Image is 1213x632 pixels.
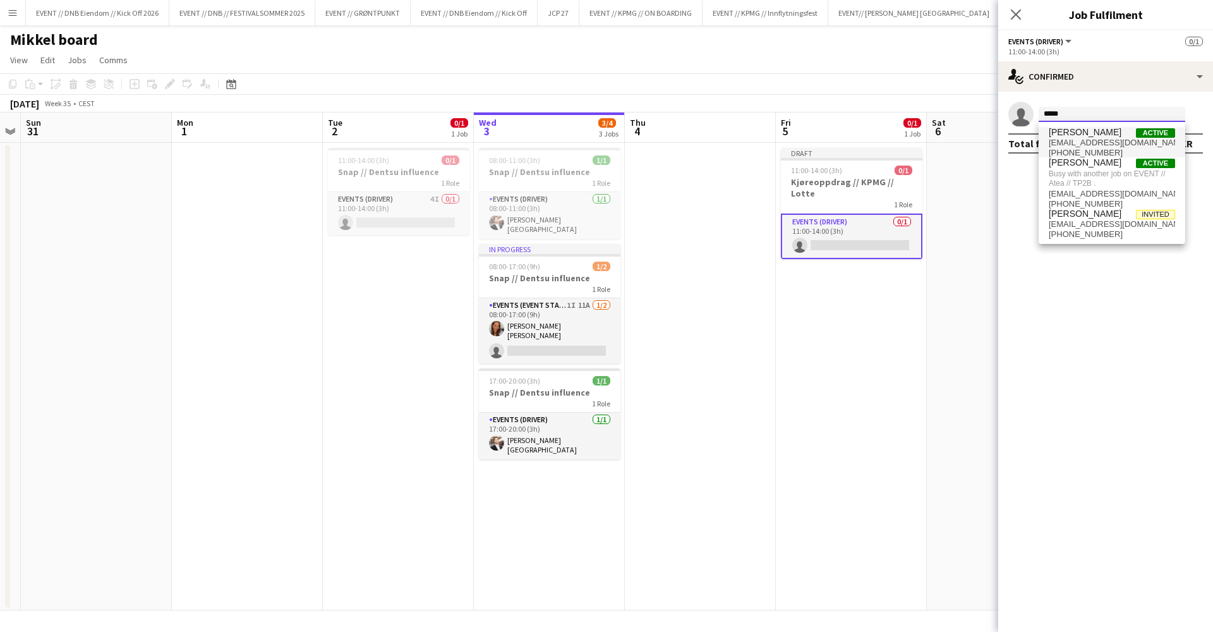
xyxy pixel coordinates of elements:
span: 11:00-14:00 (3h) [338,155,389,165]
h3: Snap // Dentsu influence [479,272,620,284]
button: Events (Driver) [1008,37,1073,46]
span: +4792158246 [1049,229,1175,240]
a: Jobs [63,52,92,68]
span: Sat [932,117,946,128]
span: 2 [326,124,342,138]
span: 11:00-14:00 (3h) [791,166,842,175]
button: EVENT// [PERSON_NAME] [GEOGRAPHIC_DATA] [828,1,1000,25]
span: 0/1 [450,118,468,128]
span: 08:00-11:00 (3h) [489,155,540,165]
span: 1 Role [592,399,610,408]
span: 0/1 [442,155,459,165]
button: EVENT // DNB Eiendom // Kick Off [411,1,538,25]
div: Total fee [1008,137,1051,150]
span: Mon [177,117,193,128]
span: 4 [628,124,646,138]
app-card-role: Events (Event Staff)1I11A1/208:00-17:00 (9h)[PERSON_NAME] [PERSON_NAME] [479,298,620,363]
span: lotteaasjohansen@outlook.com [1049,219,1175,229]
span: 0/1 [1185,37,1203,46]
app-job-card: 08:00-11:00 (3h)1/1Snap // Dentsu influence1 RoleEvents (Driver)1/108:00-11:00 (3h)[PERSON_NAME][... [479,148,620,239]
span: Busy with another job on EVENT // Atea // TP2B . [1049,168,1175,189]
div: CEST [78,99,95,108]
button: EVENT // KPMG // ON BOARDING [579,1,703,25]
h1: Mikkel board [10,30,98,49]
app-card-role: Events (Driver)0/111:00-14:00 (3h) [781,214,922,259]
span: 1/1 [593,155,610,165]
span: 1 [175,124,193,138]
div: 1 Job [904,129,920,138]
span: Edit [40,54,55,66]
h3: Snap // Dentsu influence [328,166,469,178]
div: 3 Jobs [599,129,619,138]
span: 1/1 [593,376,610,386]
app-job-card: Draft11:00-14:00 (3h)0/1Kjøreoppdrag // KPMG // Lotte1 RoleEvents (Driver)0/111:00-14:00 (3h) [781,148,922,259]
app-card-role: Events (Driver)1/108:00-11:00 (3h)[PERSON_NAME][GEOGRAPHIC_DATA] [479,192,620,239]
span: 17:00-20:00 (3h) [489,376,540,386]
app-job-card: 11:00-14:00 (3h)0/1Snap // Dentsu influence1 RoleEvents (Driver)4I0/111:00-14:00 (3h) [328,148,469,235]
div: Confirmed [998,61,1213,92]
span: Sun [26,117,41,128]
span: 1/2 [593,262,610,271]
span: 31 [24,124,41,138]
span: 3 [477,124,497,138]
span: 08:00-17:00 (9h) [489,262,540,271]
span: Lotte Aas johansen [1049,209,1121,219]
span: Active [1136,159,1175,168]
span: Wed [479,117,497,128]
span: Lotte Haugan [1049,127,1121,138]
div: Draft [781,148,922,158]
span: View [10,54,28,66]
h3: Job Fulfilment [998,6,1213,23]
button: EVENT // DNB // FESTIVALSOMMER 2025 [169,1,315,25]
app-job-card: In progress08:00-17:00 (9h)1/2Snap // Dentsu influence1 RoleEvents (Event Staff)1I11A1/208:00-17:... [479,244,620,363]
span: +4797470997 [1049,148,1175,158]
h3: Kjøreoppdrag // KPMG // Lotte [781,176,922,199]
span: Comms [99,54,128,66]
h3: Snap // Dentsu influence [479,387,620,398]
span: 1 Role [894,200,912,209]
div: 11:00-14:00 (3h) [1008,47,1203,56]
span: lottelvb@icloud.com [1049,189,1175,199]
span: Invited [1136,210,1175,219]
span: 1 Role [441,178,459,188]
span: +4741334293 [1049,199,1175,209]
span: Thu [630,117,646,128]
app-card-role: Events (Driver)1/117:00-20:00 (3h)[PERSON_NAME][GEOGRAPHIC_DATA] [479,413,620,459]
button: EVENT // DNB Eiendom // Kick Off 2026 [26,1,169,25]
button: EVENT // KPMG // Innflytningsfest [703,1,828,25]
div: 1 Job [451,129,468,138]
span: Fri [781,117,791,128]
span: Tue [328,117,342,128]
span: 3/4 [598,118,616,128]
button: JCP 27 [538,1,579,25]
span: 6 [930,124,946,138]
span: 1 Role [592,284,610,294]
span: Events (Driver) [1008,37,1063,46]
span: 5 [779,124,791,138]
a: Edit [35,52,60,68]
span: 0/1 [895,166,912,175]
span: 0/1 [903,118,921,128]
app-job-card: 17:00-20:00 (3h)1/1Snap // Dentsu influence1 RoleEvents (Driver)1/117:00-20:00 (3h)[PERSON_NAME][... [479,368,620,459]
span: Week 35 [42,99,73,108]
div: [DATE] [10,97,39,110]
span: Lotte Langvatn-Van Baal [1049,157,1121,168]
span: lotteneteland@gmail.com [1049,138,1175,148]
div: In progress [479,244,620,254]
a: View [5,52,33,68]
app-card-role: Events (Driver)4I0/111:00-14:00 (3h) [328,192,469,235]
h3: Snap // Dentsu influence [479,166,620,178]
button: EVENT // GRØNTPUNKT [315,1,411,25]
a: Comms [94,52,133,68]
span: Jobs [68,54,87,66]
span: 1 Role [592,178,610,188]
span: Active [1136,128,1175,138]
